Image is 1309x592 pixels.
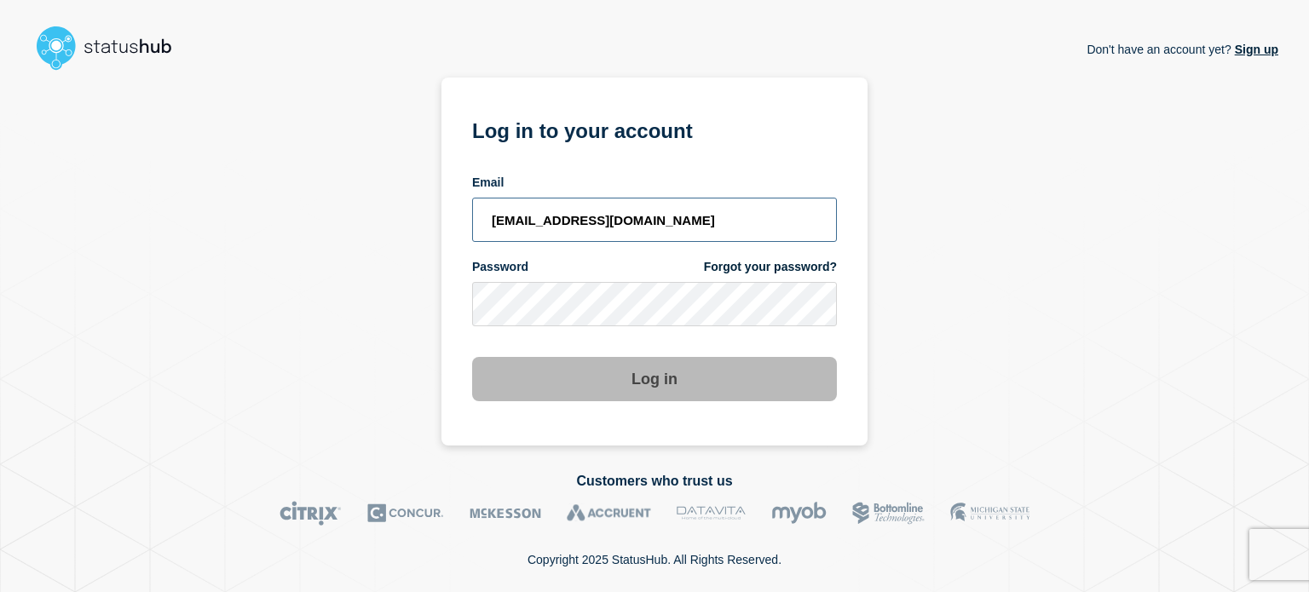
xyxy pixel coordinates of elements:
img: Accruent logo [567,501,651,526]
p: Don't have an account yet? [1087,29,1278,70]
img: DataVita logo [677,501,746,526]
h1: Log in to your account [472,113,837,145]
img: StatusHub logo [31,20,193,75]
img: MSU logo [950,501,1029,526]
img: myob logo [771,501,827,526]
img: Bottomline logo [852,501,925,526]
a: Sign up [1231,43,1278,56]
h2: Customers who trust us [31,474,1278,489]
p: Copyright 2025 StatusHub. All Rights Reserved. [528,553,781,566]
img: Citrix logo [280,501,342,526]
input: email input [472,198,837,242]
button: Log in [472,357,837,401]
img: McKesson logo [470,501,541,526]
img: Concur logo [367,501,444,526]
a: Forgot your password? [704,259,837,275]
input: password input [472,282,837,326]
span: Password [472,259,528,275]
span: Email [472,175,504,191]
